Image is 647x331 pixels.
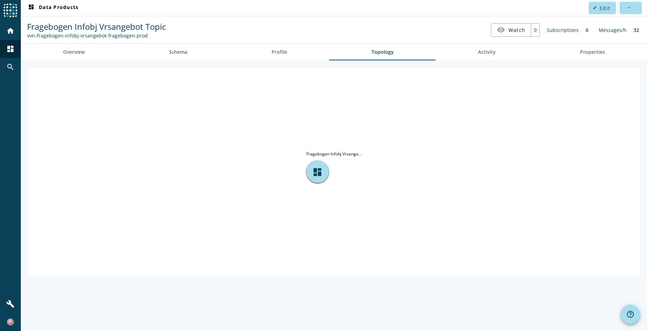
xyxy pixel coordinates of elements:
img: spoud-logo.svg [3,3,17,17]
mat-icon: dashboard [6,45,15,53]
mat-icon: build [6,300,15,308]
span: Activity [478,50,496,54]
tspan: Fragebogen Infobj Vrsange... [306,151,361,157]
mat-icon: help_outline [626,310,635,319]
span: Edit [599,5,610,11]
div: 0 [582,23,592,37]
span: Data Products [27,4,78,12]
span: Properties [580,50,605,54]
div: Kafka Topic: vvn-fragebogen-infobj-vrsangebot-fragebogen-prod [27,32,166,39]
mat-icon: visibility [497,26,505,34]
span: Watch [509,24,525,36]
button: Edit [589,2,616,14]
div: 32 [630,23,642,37]
div: Subscriptions [543,23,582,37]
div: 0 [531,24,539,36]
span: Topology [372,50,394,54]
div: Messages/h [595,23,630,37]
mat-icon: edit [593,6,597,10]
mat-icon: more_horiz [627,6,630,10]
button: Watch [491,24,531,36]
img: c7c0f9ee5c74d495541528153e3f4f70 [7,319,14,325]
button: Data Products [24,2,81,14]
span: dashboard [312,167,323,177]
mat-icon: dashboard [27,4,35,12]
span: Fragebogen Infobj Vrsangebot Topic [27,21,166,32]
mat-icon: home [6,27,15,35]
span: Profile [272,50,287,54]
mat-icon: search [6,63,15,71]
span: Schema [169,50,187,54]
span: Overview [63,50,85,54]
